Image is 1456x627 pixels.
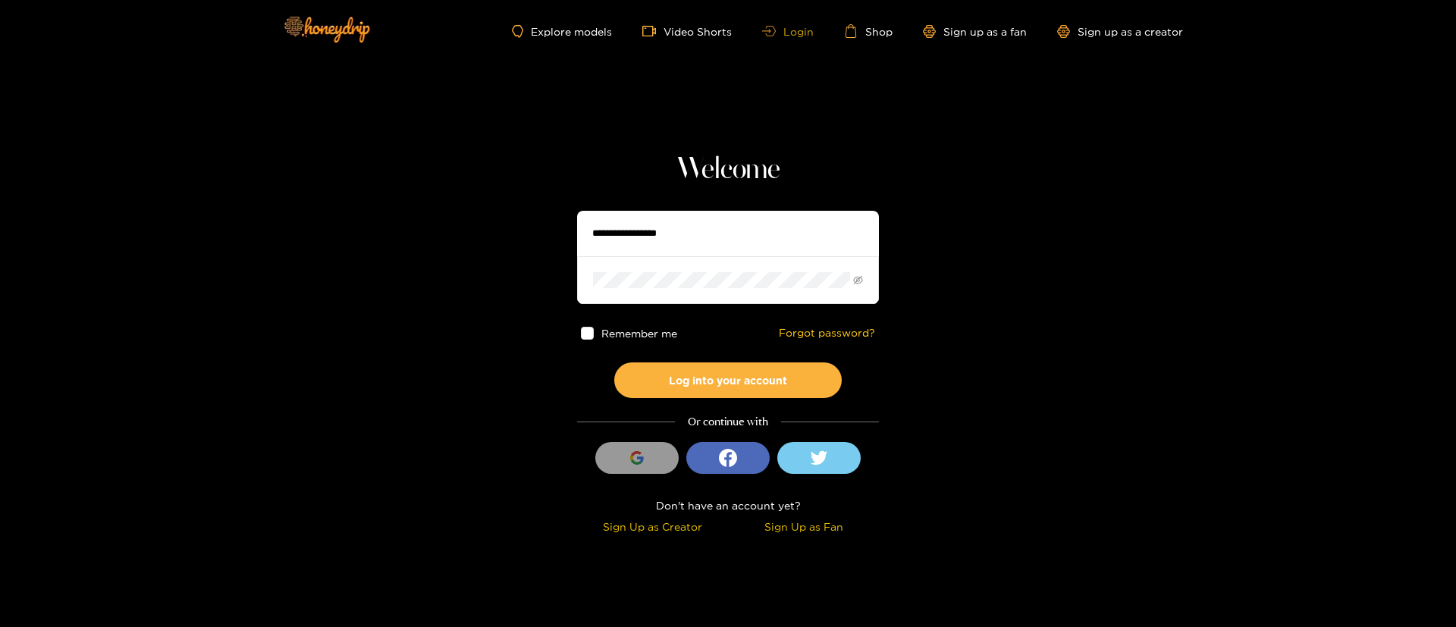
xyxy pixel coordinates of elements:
span: video-camera [642,24,664,38]
a: Sign up as a fan [923,25,1027,38]
a: Forgot password? [779,327,875,340]
a: Login [762,26,814,37]
button: Log into your account [614,362,842,398]
a: Video Shorts [642,24,732,38]
div: Sign Up as Creator [581,518,724,535]
div: Or continue with [577,413,879,431]
span: eye-invisible [853,275,863,285]
span: Remember me [601,328,677,339]
a: Sign up as a creator [1057,25,1183,38]
a: Explore models [512,25,612,38]
h1: Welcome [577,152,879,188]
a: Shop [844,24,893,38]
div: Sign Up as Fan [732,518,875,535]
div: Don't have an account yet? [577,497,879,514]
